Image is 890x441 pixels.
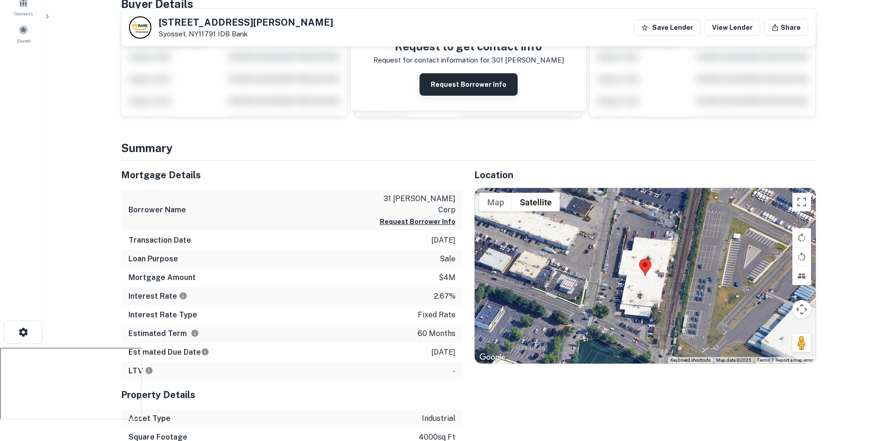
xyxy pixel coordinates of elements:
[128,347,209,358] h6: Estimated Due Date
[634,19,701,36] button: Save Lender
[776,357,813,363] a: Report a map error
[418,309,456,321] p: fixed rate
[792,228,811,247] button: Rotate map clockwise
[491,55,564,66] p: 301 [PERSON_NAME]
[792,247,811,266] button: Rotate map counterclockwise
[439,272,456,283] p: $4m
[474,168,816,182] h5: Location
[218,30,248,38] a: IDB Bank
[453,365,456,377] p: -
[479,193,512,211] button: Show street map
[128,272,196,283] h6: Mortgage Amount
[159,18,333,27] h5: [STREET_ADDRESS][PERSON_NAME]
[159,30,333,38] p: Syosset, NY11791
[380,216,456,227] button: Request Borrower Info
[792,266,811,285] button: Tilt map
[843,366,890,411] iframe: Chat Widget
[373,55,490,66] p: Request for contact information for
[128,328,199,339] h6: Estimated Term
[128,235,191,246] h6: Transaction Date
[705,19,760,36] a: View Lender
[440,253,456,265] p: sale
[431,347,456,358] p: [DATE]
[371,193,456,216] p: 31 [PERSON_NAME] corp
[14,10,33,17] span: Contacts
[128,309,197,321] h6: Interest Rate Type
[792,193,811,211] button: Toggle fullscreen view
[145,366,153,375] svg: LTVs displayed on the website are for informational purposes only and may be reported incorrectly...
[477,351,508,364] a: Open this area in Google Maps (opens a new window)
[128,413,171,424] h6: Asset Type
[179,292,187,300] svg: The interest rates displayed on the website are for informational purposes only and may be report...
[191,329,199,337] svg: Term is based on a standard schedule for this type of loan.
[422,413,456,424] p: industrial
[121,140,816,156] h4: Summary
[121,388,463,402] h5: Property Details
[201,348,209,356] svg: Estimate is based on a standard schedule for this type of loan.
[420,73,518,96] button: Request Borrower Info
[128,204,186,216] h6: Borrower Name
[431,235,456,246] p: [DATE]
[512,193,560,211] button: Show satellite imagery
[17,37,30,44] span: Saved
[716,357,751,363] span: Map data ©2025
[670,357,711,364] button: Keyboard shortcuts
[757,357,770,363] a: Terms (opens in new tab)
[792,300,811,319] button: Map camera controls
[418,328,456,339] p: 60 months
[792,334,811,352] button: Drag Pegman onto the map to open Street View
[128,291,187,302] h6: Interest Rate
[121,168,463,182] h5: Mortgage Details
[764,19,808,36] button: Share
[434,291,456,302] p: 2.67%
[477,351,508,364] img: Google
[128,253,178,265] h6: Loan Purpose
[3,21,44,46] a: Saved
